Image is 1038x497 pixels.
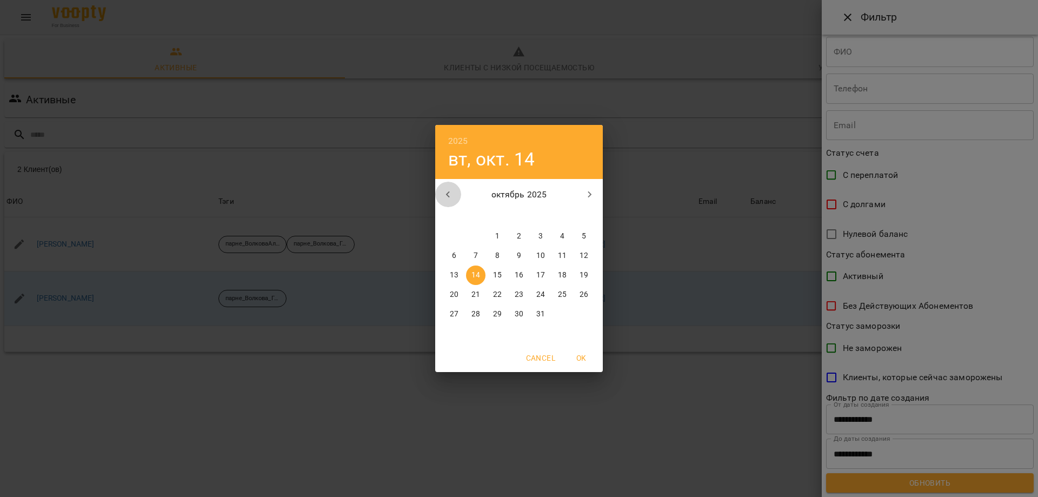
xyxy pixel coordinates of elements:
[444,210,464,221] span: пн
[466,285,485,304] button: 21
[466,266,485,285] button: 14
[509,304,529,324] button: 30
[488,285,507,304] button: 22
[574,210,594,221] span: вс
[531,227,550,246] button: 3
[558,270,567,281] p: 18
[538,231,543,242] p: 3
[488,304,507,324] button: 29
[564,348,598,368] button: OK
[574,227,594,246] button: 5
[580,270,588,281] p: 19
[515,270,523,281] p: 16
[493,270,502,281] p: 15
[488,246,507,266] button: 8
[450,309,458,320] p: 27
[466,304,485,324] button: 28
[444,246,464,266] button: 6
[531,210,550,221] span: пт
[509,246,529,266] button: 9
[515,309,523,320] p: 30
[495,231,500,242] p: 1
[444,266,464,285] button: 13
[553,246,572,266] button: 11
[471,289,480,300] p: 21
[466,210,485,221] span: вт
[558,289,567,300] p: 25
[531,304,550,324] button: 31
[493,289,502,300] p: 22
[536,250,545,261] p: 10
[522,348,560,368] button: Cancel
[536,309,545,320] p: 31
[488,210,507,221] span: ср
[471,270,480,281] p: 14
[553,227,572,246] button: 4
[580,250,588,261] p: 12
[448,148,535,170] button: вт, окт. 14
[526,352,555,365] span: Cancel
[536,289,545,300] p: 24
[531,285,550,304] button: 24
[471,309,480,320] p: 28
[553,285,572,304] button: 25
[450,289,458,300] p: 20
[509,266,529,285] button: 16
[553,210,572,221] span: сб
[495,250,500,261] p: 8
[580,289,588,300] p: 26
[574,285,594,304] button: 26
[488,227,507,246] button: 1
[448,134,468,149] button: 2025
[536,270,545,281] p: 17
[553,266,572,285] button: 18
[574,266,594,285] button: 19
[517,250,521,261] p: 9
[560,231,564,242] p: 4
[461,188,577,201] p: октябрь 2025
[558,250,567,261] p: 11
[509,227,529,246] button: 2
[531,246,550,266] button: 10
[509,285,529,304] button: 23
[531,266,550,285] button: 17
[474,250,478,261] p: 7
[488,266,507,285] button: 15
[493,309,502,320] p: 29
[582,231,586,242] p: 5
[568,352,594,365] span: OK
[574,246,594,266] button: 12
[452,250,456,261] p: 6
[466,246,485,266] button: 7
[517,231,521,242] p: 2
[515,289,523,300] p: 23
[444,285,464,304] button: 20
[509,210,529,221] span: чт
[444,304,464,324] button: 27
[450,270,458,281] p: 13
